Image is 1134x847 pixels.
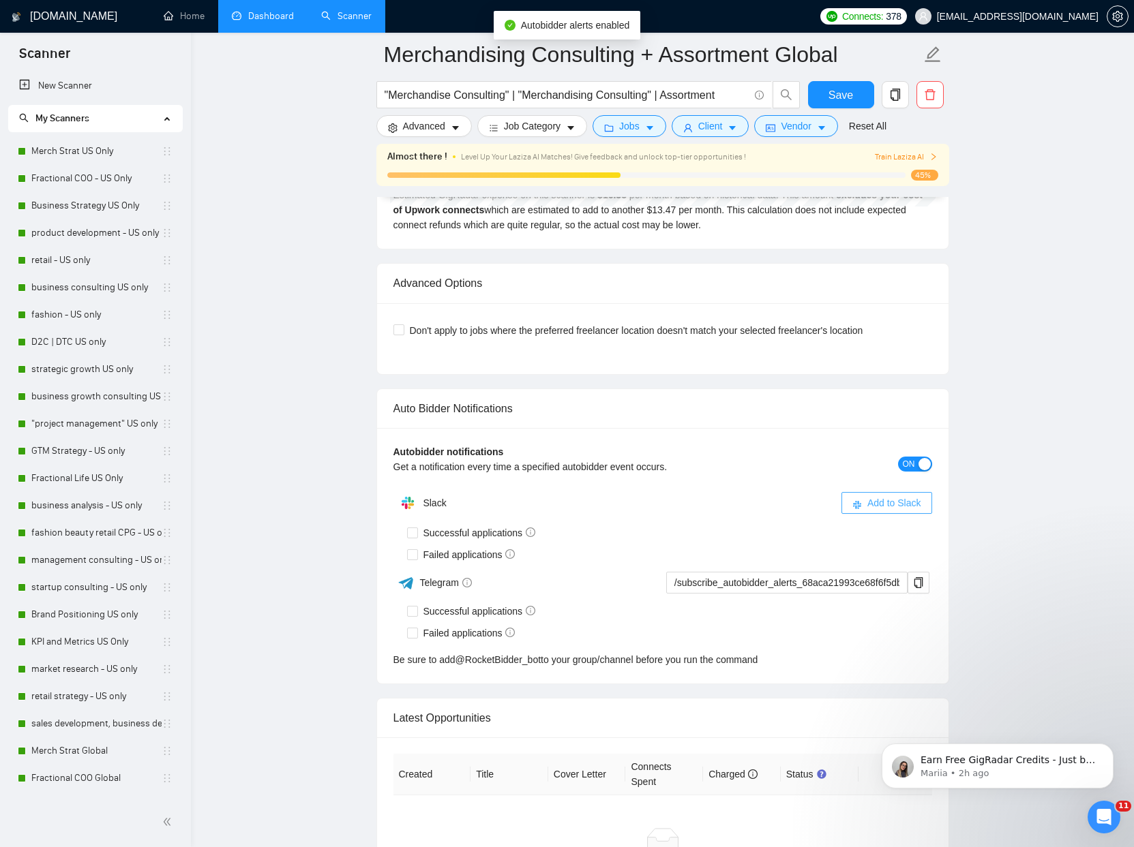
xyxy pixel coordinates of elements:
a: GTM Strategy - US only [31,437,162,465]
li: fashion - US only [8,301,182,328]
a: New Scanner [19,72,171,99]
button: Save [808,81,874,108]
div: Advanced Options [393,264,932,303]
div: Be sure to add to your group/channel before you run the command [393,652,932,667]
span: Slack [423,497,446,508]
span: ON [903,457,915,472]
li: "project management" US only [8,410,182,437]
button: delete [916,81,944,108]
span: Add to Slack [867,495,921,510]
span: holder [162,636,173,647]
a: fashion beauty retail CPG - US only [31,519,162,546]
a: @RocketBidder_bot [456,652,541,667]
button: setting [1107,5,1129,27]
img: upwork-logo.png [826,11,837,22]
span: holder [162,664,173,675]
span: Scanner [8,44,81,72]
span: setting [1107,11,1128,22]
img: hpQkSZIkSZIkSZIkSZIkSZIkSZIkSZIkSZIkSZIkSZIkSZIkSZIkSZIkSZIkSZIkSZIkSZIkSZIkSZIkSZIkSZIkSZIkSZIkS... [394,489,421,517]
li: GTM Strategy - US only [8,437,182,465]
button: idcardVendorcaret-down [754,115,837,137]
th: Created [393,754,471,795]
span: info-circle [526,527,535,537]
span: holder [162,773,173,784]
span: 378 [886,9,901,24]
span: info-circle [462,578,472,587]
li: market research - US only [8,656,182,683]
span: double-left [162,815,176,829]
a: dashboardDashboard [232,10,294,22]
span: info-circle [505,549,515,559]
button: folderJobscaret-down [593,115,666,137]
a: Fractional Life US Only [31,465,162,492]
a: Fractional COO - US Only [31,165,162,192]
span: Successful applications [418,525,541,540]
span: holder [162,527,173,538]
span: Failed applications [418,626,521,641]
button: copy [908,572,929,594]
a: business consulting US only [31,274,162,301]
span: Vendor [781,119,811,134]
a: Brand Positioning US only [31,601,162,628]
button: userClientcaret-down [672,115,749,137]
span: holder [162,282,173,293]
span: copy [882,89,908,101]
a: sales development, business development - US only [31,710,162,737]
li: retail strategy - US only [8,683,182,710]
input: Scanner name... [384,37,921,72]
span: info-circle [505,628,515,637]
button: barsJob Categorycaret-down [477,115,587,137]
a: startup consulting - US only [31,574,162,601]
img: ww3wtPAAAAAElFTkSuQmCC [398,574,415,591]
span: holder [162,609,173,620]
span: Successful applications [418,604,541,619]
a: KPI and Metrics US Only [31,628,162,656]
a: business analysis - US only [31,492,162,519]
li: business growth consulting US only [8,383,182,410]
a: Fractional COO Global [31,765,162,792]
button: Train Laziza AI [875,151,938,164]
span: holder [162,718,173,729]
span: My Scanners [35,112,89,124]
span: holder [162,391,173,402]
a: retail - US only [31,247,162,274]
span: Jobs [619,119,640,134]
span: Level Up Your Laziza AI Matches! Give feedback and unlock top-tier opportunities ! [461,152,746,161]
span: folder [604,123,614,133]
button: copy [882,81,909,108]
span: slack [852,499,862,509]
li: sales development, business development - US only [8,710,182,737]
li: fashion beauty retail CPG - US only [8,519,182,546]
a: Merch Strat Global [31,737,162,765]
span: Job Category [504,119,561,134]
a: retail strategy - US only [31,683,162,710]
span: setting [388,123,398,133]
th: Status [781,754,859,795]
button: search [773,81,800,108]
div: Auto Bidder Notifications [393,389,932,428]
span: Almost there ! [387,149,447,164]
div: Tooltip anchor [816,768,828,780]
li: D2C | DTC US only [8,328,182,356]
span: info-circle [755,91,764,99]
span: delete [917,89,943,101]
li: Fractional COO - US Only [8,165,182,192]
li: product development Global [8,792,182,819]
span: Charged [708,769,758,780]
button: slackAdd to Slack [841,492,932,514]
span: Advanced [403,119,445,134]
li: strategic growth US only [8,356,182,383]
span: Telegram [419,577,472,588]
li: management consulting - US only [8,546,182,574]
span: info-circle [526,606,535,615]
span: holder [162,309,173,320]
a: Merch Strat US Only [31,138,162,165]
li: product development - US only [8,219,182,247]
span: Connects: [842,9,883,24]
span: holder [162,255,173,266]
span: search [19,113,29,123]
